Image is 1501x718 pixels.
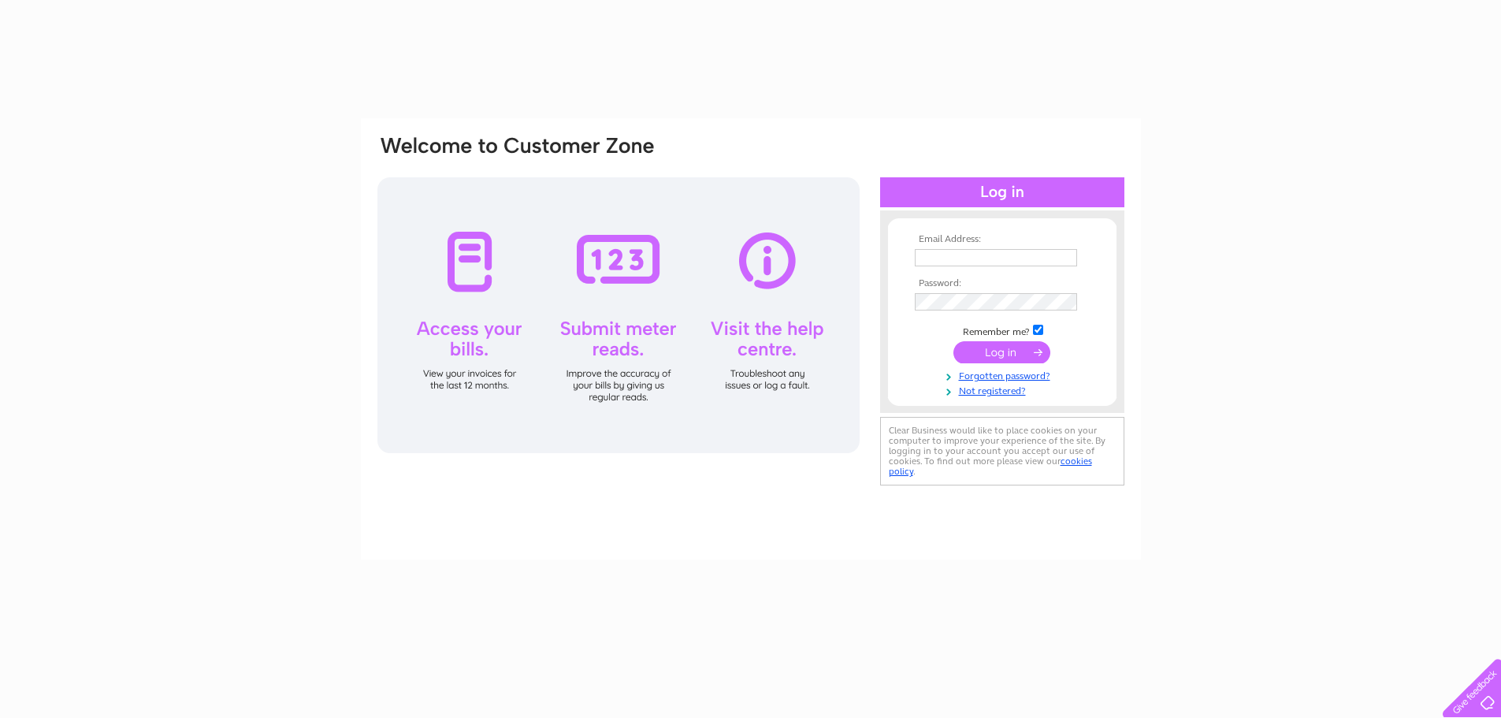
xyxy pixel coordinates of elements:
input: Submit [953,341,1050,363]
td: Remember me? [911,322,1094,338]
a: cookies policy [889,456,1092,477]
a: Forgotten password? [915,367,1094,382]
th: Email Address: [911,234,1094,245]
th: Password: [911,278,1094,289]
div: Clear Business would like to place cookies on your computer to improve your experience of the sit... [880,417,1124,485]
a: Not registered? [915,382,1094,397]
